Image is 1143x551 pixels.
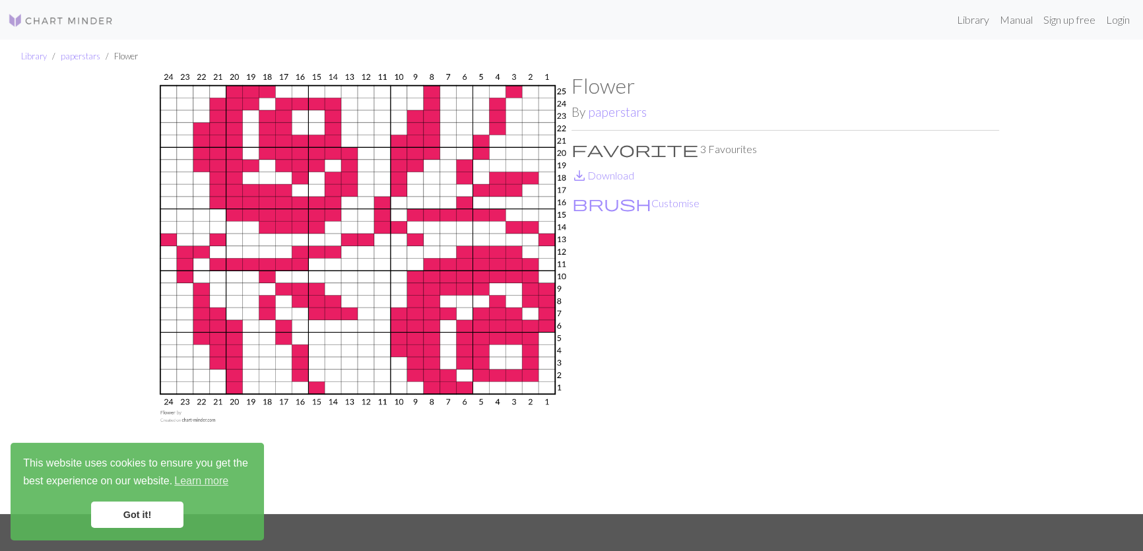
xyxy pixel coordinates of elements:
span: brush [572,194,651,212]
a: Login [1101,7,1135,33]
a: Manual [995,7,1038,33]
span: This website uses cookies to ensure you get the best experience on our website. [23,455,251,491]
img: Flower [144,73,571,514]
a: Library [952,7,995,33]
h1: Flower [571,73,999,98]
img: Logo [8,13,114,28]
a: DownloadDownload [571,169,634,181]
a: paperstars [588,104,647,119]
i: Download [571,168,587,183]
span: favorite [571,140,698,158]
a: learn more about cookies [172,471,230,491]
a: Library [21,51,47,61]
li: Flower [100,50,138,63]
h2: By [571,104,999,119]
p: 3 Favourites [571,141,999,157]
button: CustomiseCustomise [571,195,700,212]
a: dismiss cookie message [91,502,183,528]
div: cookieconsent [11,443,264,540]
i: Favourite [571,141,698,157]
a: Sign up free [1038,7,1101,33]
i: Customise [572,195,651,211]
a: paperstars [61,51,100,61]
span: save_alt [571,166,587,185]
